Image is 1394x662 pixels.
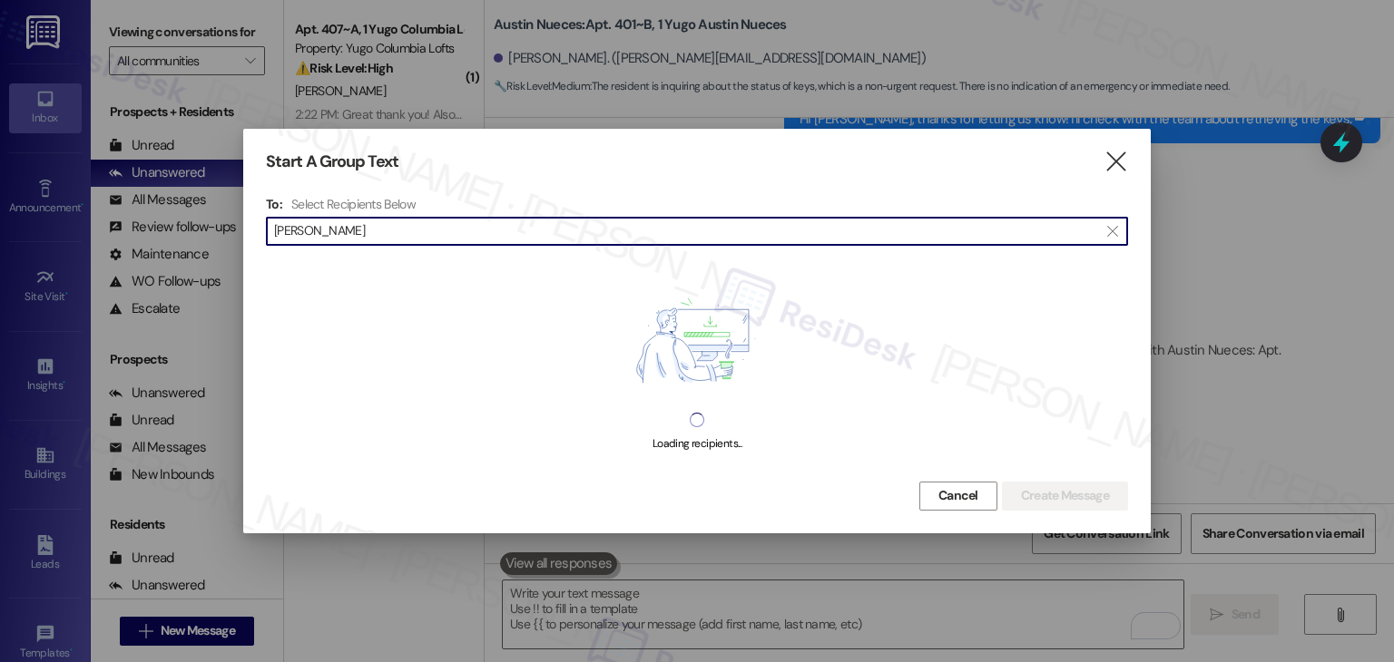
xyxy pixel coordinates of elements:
[266,196,282,212] h3: To:
[938,486,978,505] span: Cancel
[1098,218,1127,245] button: Clear text
[1021,486,1109,505] span: Create Message
[274,219,1098,244] input: Search for any contact or apartment
[1002,482,1128,511] button: Create Message
[1104,152,1128,171] i: 
[1107,224,1117,239] i: 
[291,196,416,212] h4: Select Recipients Below
[266,151,398,172] h3: Start A Group Text
[919,482,997,511] button: Cancel
[653,434,741,453] div: Loading recipients...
